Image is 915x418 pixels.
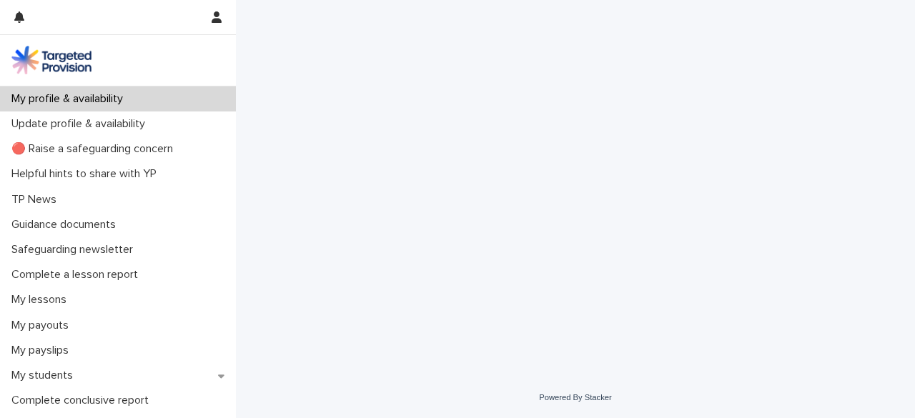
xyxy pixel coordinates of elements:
[539,393,611,402] a: Powered By Stacker
[11,46,91,74] img: M5nRWzHhSzIhMunXDL62
[6,193,68,206] p: TP News
[6,293,78,307] p: My lessons
[6,344,80,357] p: My payslips
[6,92,134,106] p: My profile & availability
[6,394,160,407] p: Complete conclusive report
[6,319,80,332] p: My payouts
[6,142,184,156] p: 🔴 Raise a safeguarding concern
[6,167,168,181] p: Helpful hints to share with YP
[6,243,144,257] p: Safeguarding newsletter
[6,218,127,232] p: Guidance documents
[6,268,149,282] p: Complete a lesson report
[6,117,157,131] p: Update profile & availability
[6,369,84,382] p: My students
